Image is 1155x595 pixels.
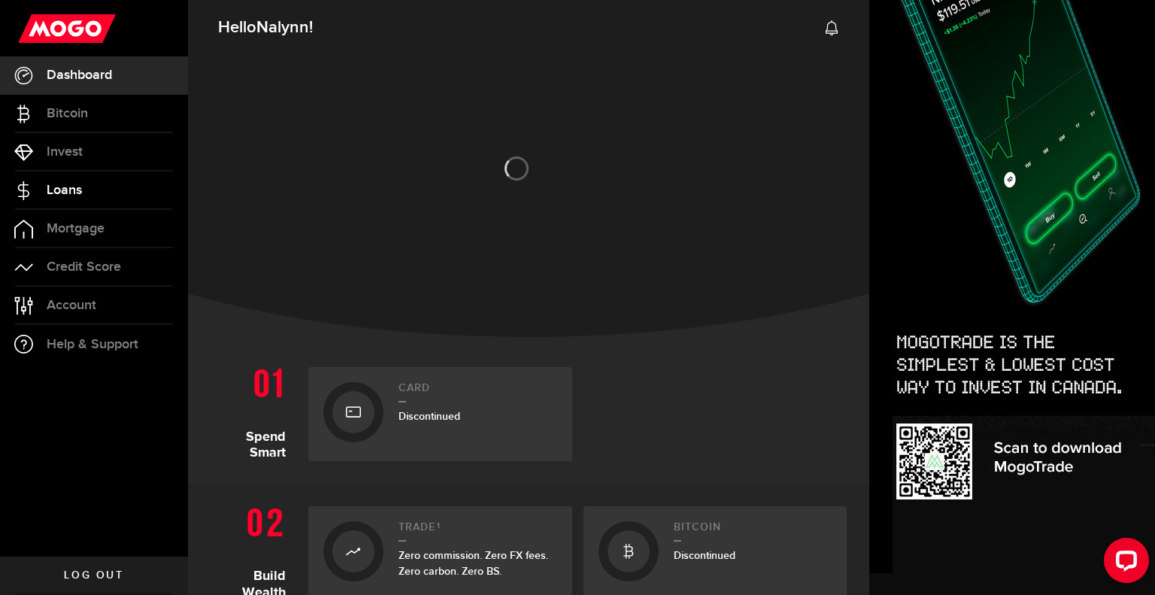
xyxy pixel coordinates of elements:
[399,410,460,423] span: Discontinued
[674,521,832,542] h2: Bitcoin
[308,367,572,461] a: CardDiscontinued
[47,260,121,274] span: Credit Score
[399,382,557,402] h2: Card
[218,12,313,44] span: Hello !
[47,145,83,159] span: Invest
[47,184,82,197] span: Loans
[47,107,88,120] span: Bitcoin
[399,549,548,578] span: Zero commission. Zero FX fees. Zero carbon. Zero BS.
[211,360,297,461] h1: Spend Smart
[47,299,96,312] span: Account
[399,521,557,542] h2: Trade
[64,570,123,581] span: Log out
[674,549,735,562] span: Discontinued
[47,338,138,351] span: Help & Support
[437,521,441,530] sup: 1
[47,222,105,235] span: Mortgage
[256,17,309,38] span: Nalynn
[1092,532,1155,595] iframe: LiveChat chat widget
[47,68,112,82] span: Dashboard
